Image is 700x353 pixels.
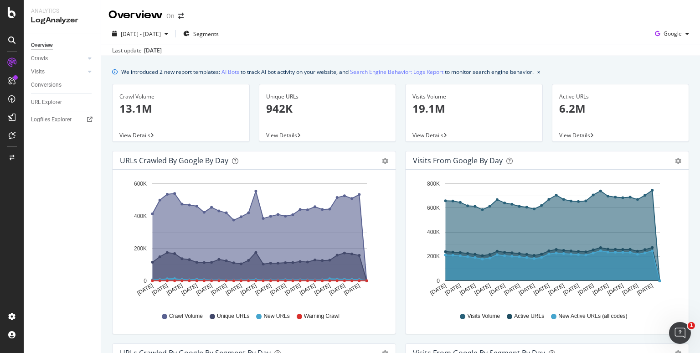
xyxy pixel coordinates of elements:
text: [DATE] [518,282,536,296]
div: URLs Crawled by Google by day [120,156,228,165]
div: Analytics [31,7,93,15]
text: [DATE] [636,282,654,296]
text: [DATE] [488,282,506,296]
text: [DATE] [210,282,228,296]
text: [DATE] [269,282,287,296]
text: 400K [134,213,147,219]
div: Unique URLs [266,93,389,101]
button: close banner [535,65,542,78]
svg: A chart. [413,177,681,304]
div: URL Explorer [31,98,62,107]
text: 200K [134,245,147,252]
div: We introduced 2 new report templates: to track AI bot activity on your website, and to monitor se... [121,67,534,77]
div: Conversions [31,80,62,90]
span: View Details [119,131,150,139]
text: [DATE] [151,282,169,296]
span: Google [664,30,682,37]
text: [DATE] [313,282,331,296]
span: View Details [412,131,443,139]
p: 19.1M [412,101,535,116]
a: AI Bots [221,67,239,77]
div: Visits [31,67,45,77]
span: View Details [559,131,590,139]
p: 942K [266,101,389,116]
iframe: Intercom live chat [669,322,691,344]
text: [DATE] [503,282,521,296]
text: [DATE] [577,282,595,296]
text: [DATE] [474,282,492,296]
text: 0 [144,278,147,284]
div: gear [382,158,388,164]
text: [DATE] [136,282,154,296]
span: Warning Crawl [304,312,340,320]
text: [DATE] [299,282,317,296]
a: Crawls [31,54,85,63]
text: 0 [437,278,440,284]
span: New URLs [263,312,289,320]
text: [DATE] [195,282,213,296]
text: 600K [134,181,147,187]
p: 6.2M [559,101,682,116]
text: [DATE] [239,282,257,296]
div: Active URLs [559,93,682,101]
p: 13.1M [119,101,242,116]
text: 400K [427,229,440,235]
div: arrow-right-arrow-left [178,13,184,19]
text: [DATE] [180,282,199,296]
div: [DATE] [144,47,162,55]
text: [DATE] [328,282,346,296]
span: New Active URLs (all codes) [558,312,627,320]
div: info banner [112,67,689,77]
text: [DATE] [225,282,243,296]
text: [DATE] [547,282,566,296]
span: Active URLs [514,312,544,320]
div: Overview [31,41,53,50]
div: Crawls [31,54,48,63]
span: Crawl Volume [169,312,203,320]
text: [DATE] [621,282,639,296]
button: Google [651,26,693,41]
button: Segments [180,26,222,41]
a: Search Engine Behavior: Logs Report [350,67,443,77]
div: gear [675,158,681,164]
text: [DATE] [532,282,551,296]
span: Visits Volume [467,312,500,320]
a: Logfiles Explorer [31,115,94,125]
text: [DATE] [562,282,580,296]
div: Logfiles Explorer [31,115,72,125]
div: Last update [112,47,162,55]
span: Unique URLs [217,312,249,320]
span: 1 [688,322,695,329]
a: Overview [31,41,94,50]
div: Crawl Volume [119,93,242,101]
div: Overview [108,7,163,23]
a: Conversions [31,80,94,90]
text: [DATE] [444,282,462,296]
text: [DATE] [429,282,447,296]
text: [DATE] [165,282,184,296]
text: 200K [427,254,440,260]
button: [DATE] - [DATE] [108,26,172,41]
div: LogAnalyzer [31,15,93,26]
text: 600K [427,205,440,211]
text: [DATE] [284,282,302,296]
svg: A chart. [120,177,388,304]
span: View Details [266,131,297,139]
a: URL Explorer [31,98,94,107]
text: [DATE] [606,282,624,296]
text: 800K [427,181,440,187]
text: [DATE] [254,282,273,296]
span: Segments [193,30,219,38]
text: [DATE] [458,282,477,296]
a: Visits [31,67,85,77]
div: Visits Volume [412,93,535,101]
text: [DATE] [343,282,361,296]
text: [DATE] [592,282,610,296]
span: [DATE] - [DATE] [121,30,161,38]
div: Visits from Google by day [413,156,503,165]
div: On [166,11,175,21]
